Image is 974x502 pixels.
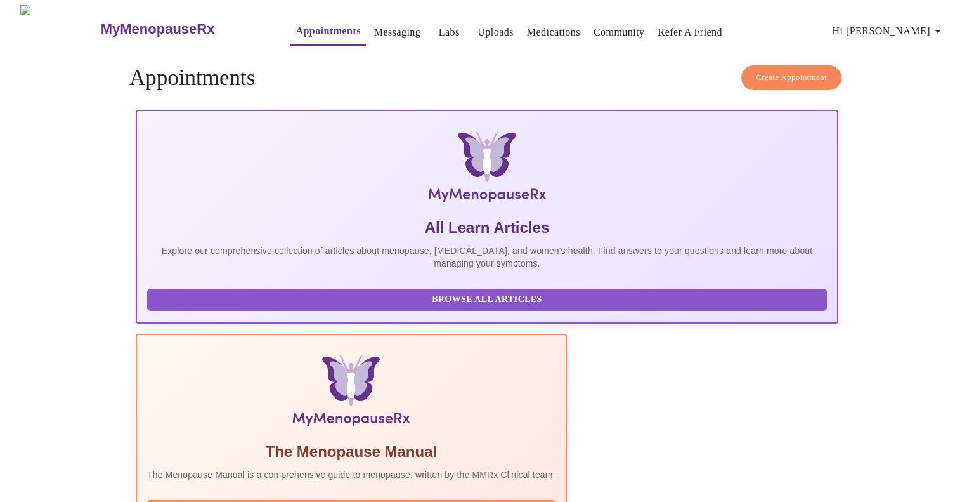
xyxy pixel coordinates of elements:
[99,7,265,51] a: MyMenopauseRx
[295,22,360,40] a: Appointments
[290,18,365,46] button: Appointments
[252,131,721,208] img: MyMenopauseRx Logo
[522,20,585,45] button: Medications
[477,23,514,41] a: Uploads
[147,293,830,304] a: Browse All Articles
[741,65,841,90] button: Create Appointment
[439,23,460,41] a: Labs
[101,21,215,37] h3: MyMenopauseRx
[828,18,951,44] button: Hi [PERSON_NAME]
[212,355,490,432] img: Menopause Manual
[374,23,420,41] a: Messaging
[147,244,827,270] p: Explore our comprehensive collection of articles about menopause, [MEDICAL_DATA], and women's hea...
[833,22,945,40] span: Hi [PERSON_NAME]
[527,23,580,41] a: Medications
[588,20,650,45] button: Community
[756,70,827,85] span: Create Appointment
[147,442,555,462] h5: The Menopause Manual
[594,23,645,41] a: Community
[147,218,827,238] h5: All Learn Articles
[429,20,469,45] button: Labs
[658,23,723,41] a: Refer a Friend
[129,65,845,91] h4: Appointments
[147,289,827,311] button: Browse All Articles
[472,20,519,45] button: Uploads
[369,20,425,45] button: Messaging
[20,5,99,53] img: MyMenopauseRx Logo
[653,20,728,45] button: Refer a Friend
[160,292,814,308] span: Browse All Articles
[147,468,555,481] p: The Menopause Manual is a comprehensive guide to menopause, written by the MMRx Clinical team.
